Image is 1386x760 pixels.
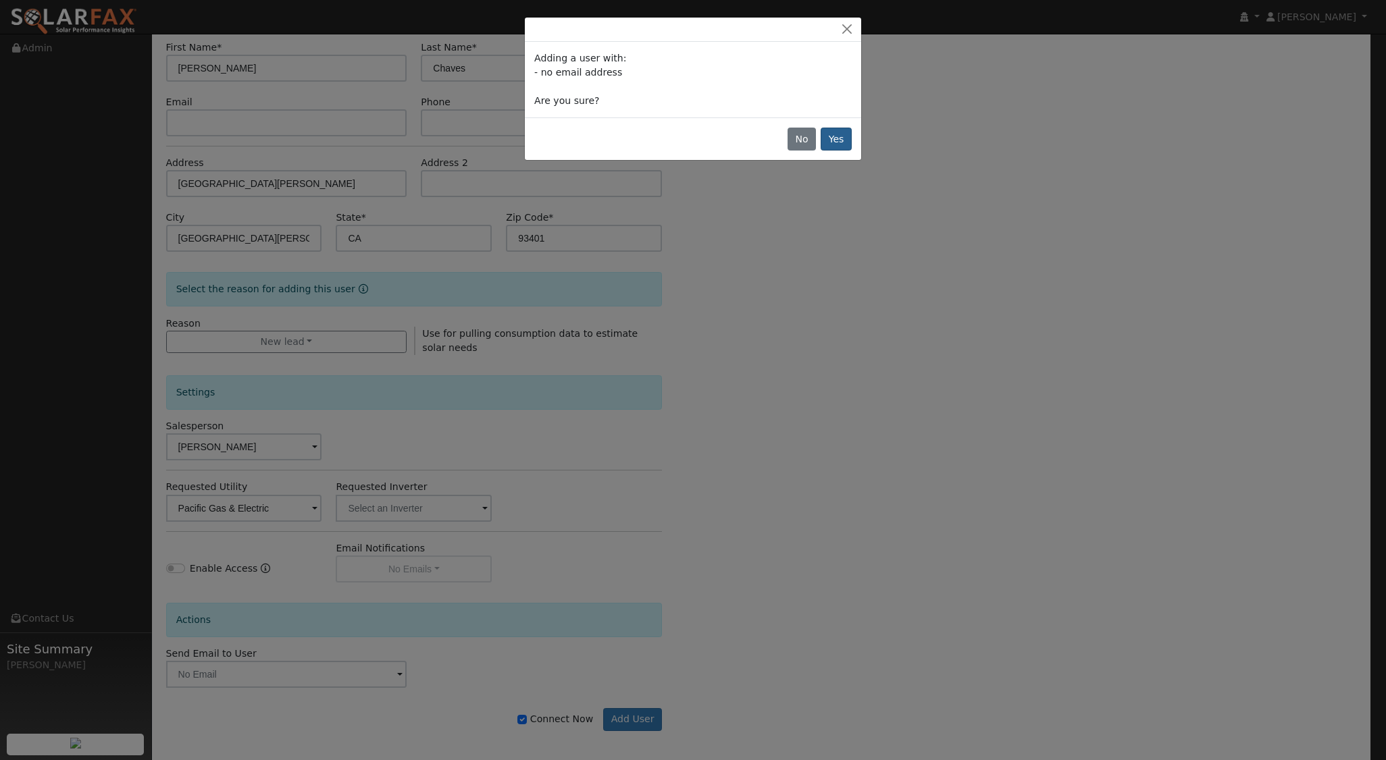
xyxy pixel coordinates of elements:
[788,128,816,151] button: No
[534,53,626,63] span: Adding a user with:
[534,95,599,106] span: Are you sure?
[534,67,622,78] span: - no email address
[838,22,856,36] button: Close
[821,128,852,151] button: Yes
